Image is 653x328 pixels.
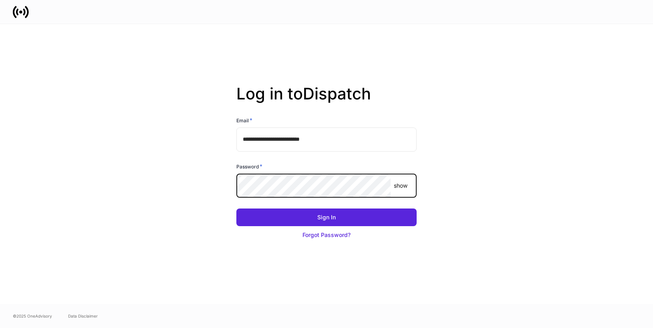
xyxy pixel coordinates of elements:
[236,209,417,226] button: Sign In
[236,116,252,124] h6: Email
[394,182,407,190] p: show
[236,84,417,116] h2: Log in to Dispatch
[317,213,336,221] div: Sign In
[68,313,98,319] a: Data Disclaimer
[302,231,351,239] div: Forgot Password?
[236,226,417,244] button: Forgot Password?
[236,162,262,170] h6: Password
[13,313,52,319] span: © 2025 OneAdvisory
